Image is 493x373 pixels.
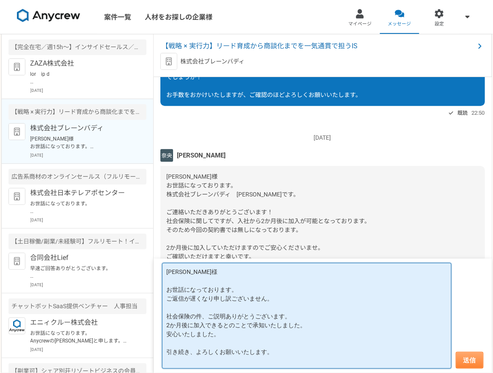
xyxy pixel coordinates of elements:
textarea: [PERSON_NAME]様 お世話になっております。 ご返信が遅くなり申し訳ございません。 社会保険の件、ご説明ありがとうございます。 2か月後に加入できるとのことで承知いたしました。 安心い... [162,263,452,369]
p: 合同会社Lief [30,253,135,263]
img: default_org_logo-42cde973f59100197ec2c8e796e4974ac8490bb5b08a0eb061ff975e4574aa76.png [8,58,25,75]
p: [DATE] [30,217,146,223]
span: メッセージ [388,21,411,28]
img: default_org_logo-42cde973f59100197ec2c8e796e4974ac8490bb5b08a0eb061ff975e4574aa76.png [8,123,25,140]
span: 設定 [435,21,444,28]
p: [DATE] [30,152,146,158]
p: [PERSON_NAME]様 お世話になっております。 株式会社ブレーンバディ [PERSON_NAME]です。 ご連絡いただきありがとうございます！ 社会保険に関してですが、入社から2か月後に... [30,135,135,150]
span: [PERSON_NAME] [177,151,226,160]
p: ZAZA株式会社 [30,58,135,69]
p: 株式会社ブレーンバディ [181,57,245,66]
span: 【戦略 × 実行力】リード育成から商談化までを一気通貫で担うIS [162,41,475,51]
p: lor ip d sitametcons。 ADIPiscingelitse。 do、eiusmodtemporincididuntutlaboreetdo。 magnaaliquaenimad... [30,70,135,86]
img: default_org_logo-42cde973f59100197ec2c8e796e4974ac8490bb5b08a0eb061ff975e4574aa76.png [8,188,25,205]
p: 早速ご回答ありがとうございます。 一度、ご面談をさせて頂きたいと思いますので、候補日時を3つ程頂いてもよろしいでしょうか。 よろしくお願いします。 [30,265,135,280]
p: [DATE] [30,346,146,353]
p: エニィクルー株式会社 [30,318,135,328]
div: 広告系商材のオンラインセールス（フルリモート）募集 [8,169,146,185]
img: logo_text_blue_01.png [8,318,25,334]
button: 送信 [456,352,484,369]
div: 【完全在宅／週15h〜】インサイドセールス／業界トップクラスのBtoBサービス [8,39,146,55]
span: 22:50 [472,109,485,117]
p: [DATE] [160,133,485,142]
span: マイページ [348,21,372,28]
p: 株式会社ブレーンバディ [30,123,135,133]
img: default_org_logo-42cde973f59100197ec2c8e796e4974ac8490bb5b08a0eb061ff975e4574aa76.png [8,253,25,270]
p: [DATE] [30,87,146,94]
div: 【土日稼働/副業/未経験可】フルリモート！インサイドセールス募集（長期案件） [8,234,146,249]
span: [PERSON_NAME]様 お世話になっております。 株式会社ブレーンバディ [PERSON_NAME]です。 ご連絡いただきありがとうございます！ 社会保険に関してですが、入社から2か月後に... [167,173,371,304]
span: 既読 [457,108,468,118]
img: default_org_logo-42cde973f59100197ec2c8e796e4974ac8490bb5b08a0eb061ff975e4574aa76.png [160,53,177,70]
img: unnamed.png [160,149,173,162]
p: [DATE] [30,282,146,288]
div: 【戦略 × 実行力】リード育成から商談化までを一気通貫で担うIS [8,104,146,120]
p: お世話になっております。 プロフィール拝見してとても魅力的なご経歴で、 ぜひ一度、弊社面談をお願いできないでしょうか？ [URL][DOMAIN_NAME][DOMAIN_NAME] 当社ですが... [30,200,135,215]
img: 8DqYSo04kwAAAAASUVORK5CYII= [17,9,80,22]
p: お世話になっております。 Anycrewの[PERSON_NAME]と申します。 本案件ですが、現在別の方で進んでいる案件となりますので、その方如何でのご案内とさせていただけますでしょうか？ 貴... [30,329,135,345]
p: 株式会社日本テレアポセンター [30,188,135,198]
div: チャットボットSaaS提供ベンチャー 人事担当 [8,298,146,314]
